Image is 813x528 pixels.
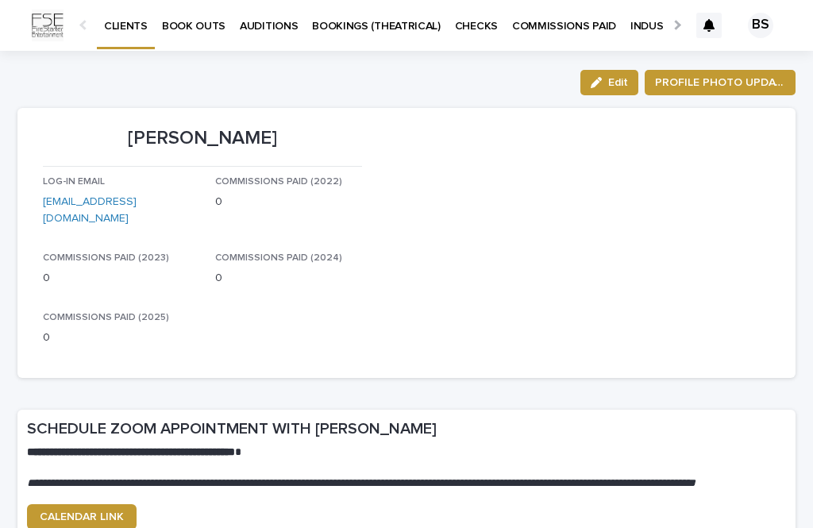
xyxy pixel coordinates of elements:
[580,70,638,95] button: Edit
[748,13,773,38] div: BS
[215,194,375,210] p: 0
[32,10,64,41] img: Km9EesSdRbS9ajqhBzyo
[608,77,628,88] span: Edit
[215,177,342,187] span: COMMISSIONS PAID (2022)
[43,270,202,287] p: 0
[43,196,137,224] a: [EMAIL_ADDRESS][DOMAIN_NAME]
[43,177,105,187] span: LOG-IN EMAIL
[27,419,786,438] h2: SCHEDULE ZOOM APPOINTMENT WITH [PERSON_NAME]
[215,270,375,287] p: 0
[645,70,796,95] button: PROFILE PHOTO UPDATE
[43,127,362,150] p: [PERSON_NAME]
[43,253,169,263] span: COMMISSIONS PAID (2023)
[40,511,124,522] span: CALENDAR LINK
[655,75,785,91] span: PROFILE PHOTO UPDATE
[43,313,169,322] span: COMMISSIONS PAID (2025)
[43,330,202,346] p: 0
[215,253,342,263] span: COMMISSIONS PAID (2024)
